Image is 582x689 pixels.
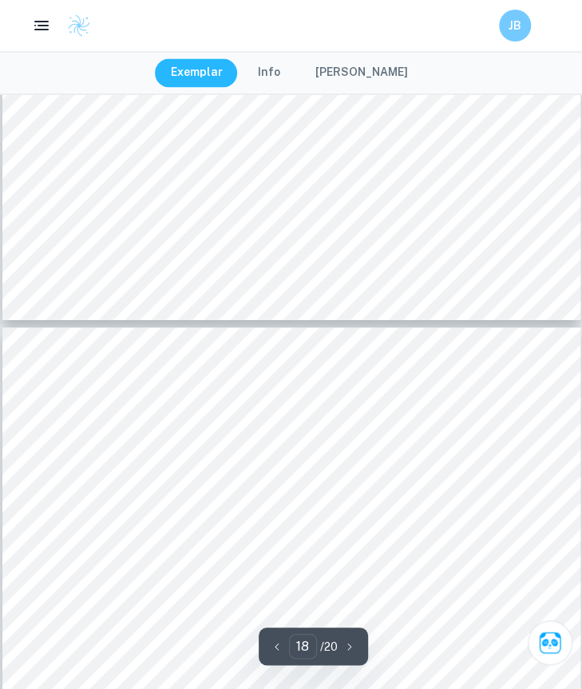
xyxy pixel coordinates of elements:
a: Clastify logo [57,14,91,38]
h6: JB [506,17,525,34]
p: / 20 [320,638,338,655]
button: [PERSON_NAME] [299,58,424,87]
button: Exemplar [155,58,239,87]
button: Ask Clai [528,620,572,665]
button: Info [242,58,296,87]
img: Clastify logo [67,14,91,38]
button: JB [499,10,531,42]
